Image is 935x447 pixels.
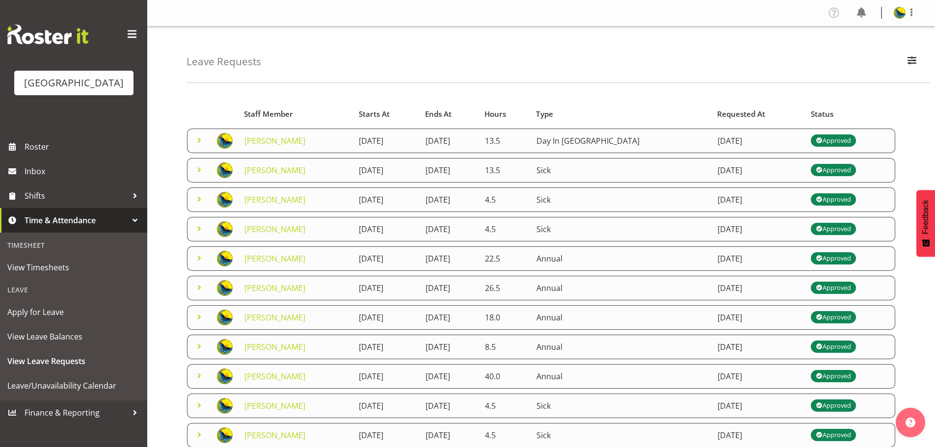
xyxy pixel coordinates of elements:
[531,305,712,330] td: Annual
[420,246,479,271] td: [DATE]
[816,164,851,176] div: Approved
[353,187,419,212] td: [DATE]
[187,56,261,67] h4: Leave Requests
[531,158,712,183] td: Sick
[531,276,712,300] td: Annual
[244,371,305,382] a: [PERSON_NAME]
[916,190,935,257] button: Feedback - Show survey
[217,162,233,178] img: gemma-hall22491374b5f274993ff8414464fec47f.png
[420,129,479,153] td: [DATE]
[420,158,479,183] td: [DATE]
[244,283,305,293] a: [PERSON_NAME]
[244,312,305,323] a: [PERSON_NAME]
[479,158,531,183] td: 13.5
[712,335,805,359] td: [DATE]
[244,194,305,205] a: [PERSON_NAME]
[353,335,419,359] td: [DATE]
[712,276,805,300] td: [DATE]
[244,430,305,441] a: [PERSON_NAME]
[479,335,531,359] td: 8.5
[816,282,851,294] div: Approved
[25,405,128,420] span: Finance & Reporting
[531,217,712,241] td: Sick
[25,213,128,228] span: Time & Attendance
[531,364,712,389] td: Annual
[25,164,142,179] span: Inbox
[531,129,712,153] td: Day In [GEOGRAPHIC_DATA]
[353,158,419,183] td: [DATE]
[531,335,712,359] td: Annual
[2,235,145,255] div: Timesheet
[712,394,805,418] td: [DATE]
[353,394,419,418] td: [DATE]
[24,76,124,90] div: [GEOGRAPHIC_DATA]
[2,255,145,280] a: View Timesheets
[244,108,293,120] span: Staff Member
[712,217,805,241] td: [DATE]
[353,305,419,330] td: [DATE]
[420,187,479,212] td: [DATE]
[353,129,419,153] td: [DATE]
[906,418,915,427] img: help-xxl-2.png
[217,368,233,384] img: gemma-hall22491374b5f274993ff8414464fec47f.png
[816,194,851,206] div: Approved
[359,108,390,120] span: Starts At
[7,329,140,344] span: View Leave Balances
[244,400,305,411] a: [PERSON_NAME]
[531,394,712,418] td: Sick
[420,364,479,389] td: [DATE]
[420,305,479,330] td: [DATE]
[479,187,531,212] td: 4.5
[816,312,851,323] div: Approved
[217,133,233,149] img: gemma-hall22491374b5f274993ff8414464fec47f.png
[25,139,142,154] span: Roster
[353,246,419,271] td: [DATE]
[479,129,531,153] td: 13.5
[816,253,851,264] div: Approved
[816,400,851,412] div: Approved
[921,200,930,234] span: Feedback
[531,246,712,271] td: Annual
[353,276,419,300] td: [DATE]
[217,280,233,296] img: gemma-hall22491374b5f274993ff8414464fec47f.png
[7,378,140,393] span: Leave/Unavailability Calendar
[2,280,145,300] div: Leave
[479,217,531,241] td: 4.5
[244,253,305,264] a: [PERSON_NAME]
[7,260,140,275] span: View Timesheets
[217,192,233,208] img: gemma-hall22491374b5f274993ff8414464fec47f.png
[816,223,851,235] div: Approved
[217,339,233,355] img: gemma-hall22491374b5f274993ff8414464fec47f.png
[484,108,506,120] span: Hours
[479,394,531,418] td: 4.5
[7,25,88,44] img: Rosterit website logo
[816,429,851,441] div: Approved
[479,246,531,271] td: 22.5
[712,158,805,183] td: [DATE]
[420,276,479,300] td: [DATE]
[531,187,712,212] td: Sick
[2,324,145,349] a: View Leave Balances
[816,341,851,353] div: Approved
[816,135,851,147] div: Approved
[479,276,531,300] td: 26.5
[7,354,140,368] span: View Leave Requests
[353,217,419,241] td: [DATE]
[217,310,233,325] img: gemma-hall22491374b5f274993ff8414464fec47f.png
[902,51,922,73] button: Filter Employees
[25,188,128,203] span: Shifts
[7,305,140,319] span: Apply for Leave
[712,246,805,271] td: [DATE]
[353,364,419,389] td: [DATE]
[717,108,765,120] span: Requested At
[816,370,851,382] div: Approved
[420,394,479,418] td: [DATE]
[894,7,906,19] img: gemma-hall22491374b5f274993ff8414464fec47f.png
[244,165,305,176] a: [PERSON_NAME]
[217,398,233,414] img: gemma-hall22491374b5f274993ff8414464fec47f.png
[712,305,805,330] td: [DATE]
[2,373,145,398] a: Leave/Unavailability Calendar
[2,349,145,373] a: View Leave Requests
[811,108,833,120] span: Status
[425,108,452,120] span: Ends At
